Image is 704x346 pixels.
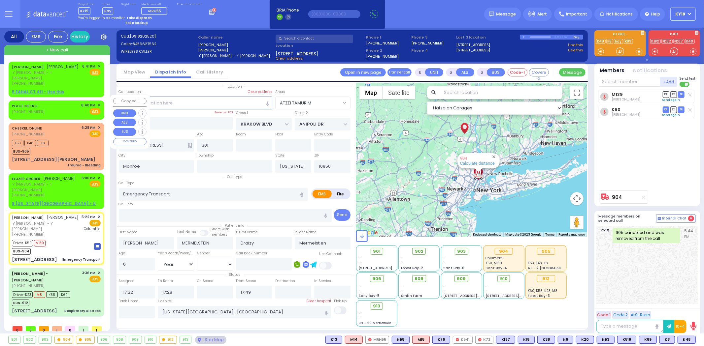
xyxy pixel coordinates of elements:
[276,35,353,43] input: Search a contact
[12,148,30,155] span: BUS-905
[670,91,677,98] span: SO
[678,336,696,344] div: BLS
[528,261,548,266] span: K53, K48, K8
[359,86,383,99] button: Show street map
[663,98,680,102] a: Send again
[358,228,380,237] a: Open this area in Google Maps (opens a new window)
[443,261,445,266] span: -
[276,50,318,56] span: [STREET_ADDRESS]
[177,229,196,235] label: Last Name
[275,89,285,95] label: Areas
[102,3,113,7] label: Lines
[187,143,192,148] span: Other building occupants
[12,70,80,81] span: ר' [PERSON_NAME] - ר' [PERSON_NAME]
[113,98,147,104] button: Copy call
[197,132,203,137] label: Apt
[12,271,48,276] span: [PERSON_NAME] -
[82,125,96,130] span: 6:28 PM
[198,35,273,40] label: Caller name
[383,86,415,99] button: Show satellite imagery
[460,156,467,161] a: 904
[359,288,361,293] span: -
[537,336,555,344] div: BLS
[12,176,40,181] a: ELUZER GRUBER
[443,256,445,261] span: -
[459,120,470,140] div: AVRUM JACOB MERMELSTEIN
[685,39,695,44] a: K40
[500,275,508,282] span: 910
[211,232,227,237] span: members
[518,336,535,344] div: BLS
[55,336,73,343] div: 904
[613,228,680,243] div: 905 cancelled and was removed from the call
[62,257,101,262] div: Emergency Transport
[82,103,96,108] span: 6:40 PM
[658,217,661,220] img: comment-alt.png
[78,15,125,20] span: You're logged in as monitor.
[197,251,210,256] label: Gender
[331,190,350,198] label: Fire
[537,11,547,17] span: Alert
[113,109,136,117] button: UNIT
[158,251,194,256] div: Year/Month/Week/Day
[460,161,495,166] a: Calculate distance
[121,34,196,39] label: Cad:
[491,154,497,160] button: Close
[486,261,502,266] span: K50, M139
[119,89,141,95] label: Call Location
[401,283,403,288] span: -
[596,39,606,44] a: K48
[474,172,484,180] div: 904
[83,64,96,69] span: 6:41 PM
[651,11,660,17] span: Help
[680,76,696,81] span: Send text
[9,336,20,343] div: 901
[633,67,667,74] button: Notifications
[688,216,694,221] span: 4
[98,125,101,130] span: ✕
[440,86,562,99] input: Search location
[295,230,317,235] label: P Last Name
[159,336,177,343] div: 912
[12,140,23,146] span: K53
[180,336,191,343] div: 913
[12,221,80,232] span: ר' [PERSON_NAME]' - ר' [PERSON_NAME]
[656,214,696,223] button: Internal Chat 4
[597,336,615,344] div: BLS
[473,167,484,180] div: New York Presbyterian Hospital- Columbia Campus
[12,103,38,108] a: PLACE METRO
[574,35,583,40] div: Bay
[236,251,267,256] label: Call back number
[12,271,48,283] a: [PERSON_NAME]
[443,283,445,288] span: -
[98,214,101,220] span: ✕
[359,283,361,288] span: -
[368,338,372,341] img: red-radio-icon.svg
[70,31,90,43] a: History
[314,153,319,158] label: ZIP
[26,31,46,43] div: EMS
[141,3,169,7] label: Medic on call
[277,7,299,13] span: BRIA Phone
[678,106,685,113] span: TR
[275,153,285,158] label: State
[559,68,586,76] button: Message
[685,228,694,243] span: 5:44 PM
[308,10,360,18] input: (000)000-00000
[568,42,583,48] a: Use this
[670,106,677,113] span: SO
[457,248,466,255] span: 903
[599,214,656,223] h5: Message members on selected call
[236,110,248,116] label: Cross 1
[314,278,331,284] label: In Service
[158,306,331,318] input: Search hospital
[411,41,444,45] label: [PHONE_NUMBER]
[133,41,156,46] span: 8456627562
[612,107,620,112] a: K50
[12,64,44,70] a: [PERSON_NAME]
[118,69,150,75] a: Map View
[359,256,361,261] span: -
[486,288,487,293] span: -
[98,175,101,181] span: ✕
[126,15,152,20] strong: Take dispatch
